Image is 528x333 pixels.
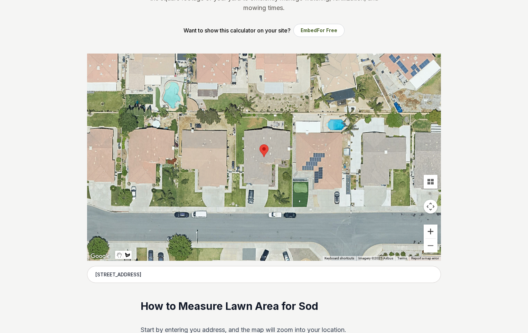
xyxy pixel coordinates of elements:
input: Enter your address to get started [87,266,441,283]
span: Imagery ©2025 Airbus [358,256,393,260]
a: Open this area in Google Maps (opens a new window) [89,252,112,261]
button: Map camera controls [424,200,437,213]
p: Want to show this calculator on your site? [183,26,291,35]
button: Tilt map [424,175,437,189]
button: Zoom in [424,225,437,238]
button: Stop drawing [115,251,123,259]
button: Keyboard shortcuts [324,256,354,261]
span: For Free [317,27,337,33]
button: Draw a shape [123,251,132,259]
a: Report a map error [411,256,439,260]
button: EmbedFor Free [293,24,345,37]
h2: How to Measure Lawn Area for Sod [141,299,388,313]
button: Zoom out [424,239,437,253]
img: Google [89,252,112,261]
a: Terms (opens in new tab) [397,256,407,260]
